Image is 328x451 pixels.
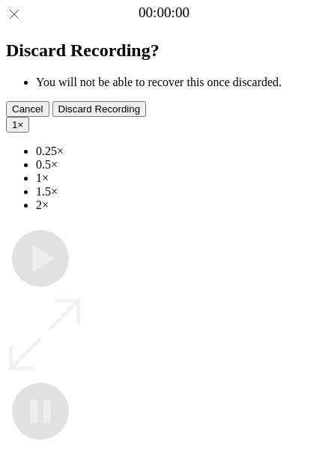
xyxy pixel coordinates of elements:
[36,185,322,199] li: 1.5×
[36,76,322,89] li: You will not be able to recover this once discarded.
[6,40,322,61] h2: Discard Recording?
[52,101,147,117] button: Discard Recording
[6,101,49,117] button: Cancel
[36,172,322,185] li: 1×
[36,158,322,172] li: 0.5×
[36,199,322,212] li: 2×
[12,119,17,130] span: 1
[36,145,322,158] li: 0.25×
[6,117,29,133] button: 1×
[139,4,189,21] a: 00:00:00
